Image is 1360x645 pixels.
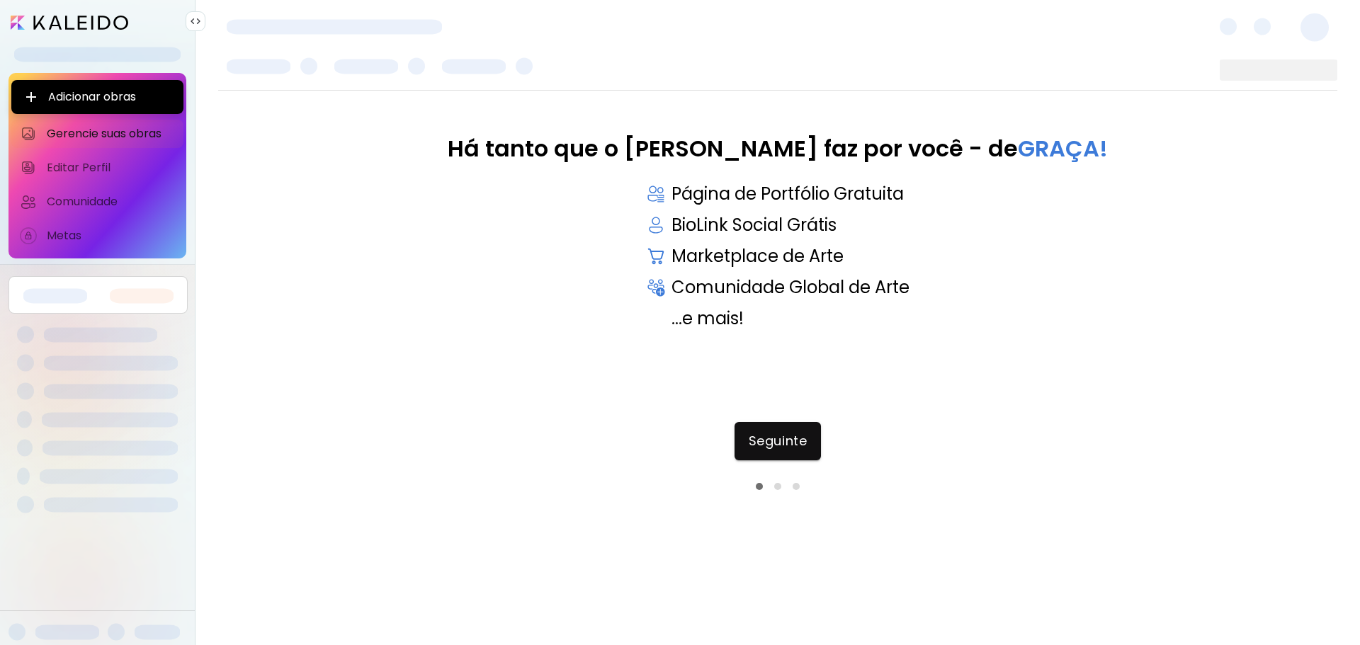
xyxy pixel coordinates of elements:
[190,16,201,27] img: collapse
[646,184,666,204] img: icon
[735,422,821,460] button: Seguinte
[646,215,909,235] div: BioLink Social Grátis
[20,193,37,210] img: Comunidade icon
[646,246,909,266] div: Marketplace de Arte
[646,184,909,204] div: Página de Portfólio Gratuita
[11,222,183,250] a: iconcompleteMetas
[448,136,1108,161] div: Há tanto que o [PERSON_NAME] faz por você - de
[11,188,183,216] a: Comunidade iconComunidade
[646,309,909,329] div: ...e mais!
[646,215,666,235] img: icon
[20,159,37,176] img: Editar Perfil icon
[646,278,909,297] div: Comunidade Global de Arte
[1018,132,1108,164] span: GRAÇA!
[646,246,666,266] img: icon
[11,154,183,182] a: Editar Perfil iconEditar Perfil
[20,125,37,142] img: Gerencie suas obras icon
[749,433,807,449] span: Seguinte
[47,127,175,141] span: Gerencie suas obras
[11,120,183,148] a: Gerencie suas obras iconGerencie suas obras
[47,161,175,175] span: Editar Perfil
[47,195,175,209] span: Comunidade
[646,278,666,297] img: icon
[47,229,175,243] span: Metas
[23,89,172,105] span: Adicionar obras
[11,80,183,114] button: Adicionar obras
